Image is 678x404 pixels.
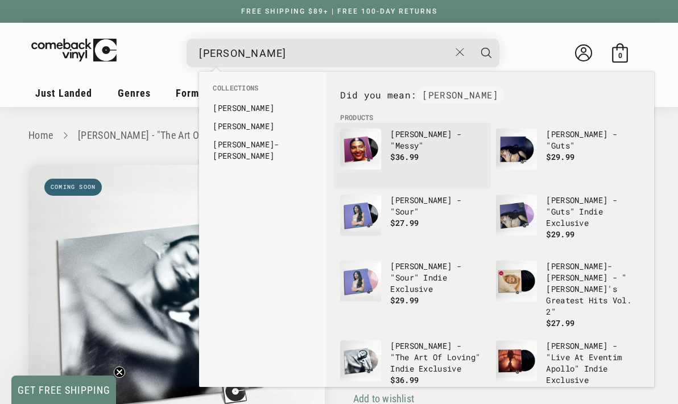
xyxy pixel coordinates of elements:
span: $29.99 [390,295,419,306]
li: products: Olivia Rodrigo - "Guts" Indie Exclusive [490,189,646,255]
span: Formats [176,87,213,99]
p: [PERSON_NAME] - "Sour" Indie Exclusive [390,261,485,295]
li: collections: Olivia Dean [207,117,319,135]
a: Home [28,129,53,141]
span: GET FREE SHIPPING [18,384,110,396]
img: Olivia Rodrigo - "Guts" Indie Exclusive [496,195,537,236]
span: Coming soon [44,179,102,196]
img: Olivia Dean - "Live At Eventim Apollo" Indie Exclusive [496,340,537,381]
li: products: Olivia Dean - "Messy" [334,123,490,189]
div: GET FREE SHIPPINGClose teaser [11,376,116,404]
li: collections: Olivia Newton-John [207,135,319,165]
span: $29.99 [546,151,574,162]
p: [PERSON_NAME] - "Messy" [390,129,485,151]
button: Close teaser [114,366,125,378]
li: products: Olivia Newton-John - "Olivia's Greatest Hits Vol. 2" [490,255,646,335]
button: Close [450,40,471,65]
li: products: Olivia Rodrigo - "Sour" [334,189,490,255]
span: 0 [618,51,622,60]
a: Olivia Rodrigo - "Sour" [PERSON_NAME] - "Sour" $27.99 [340,195,485,249]
a: [PERSON_NAME]-[PERSON_NAME] [213,139,313,162]
p: [PERSON_NAME] - "Live At Eventim Apollo" Indie Exclusive [546,340,640,386]
a: Olivia Dean - "The Art Of Loving" Indie Exclusive [PERSON_NAME] - "The Art Of Loving" Indie Exclu... [340,340,485,395]
img: Olivia Dean - "The Art Of Loving" Indie Exclusive [340,340,381,381]
input: When autocomplete results are available use up and down arrows to review and enter to select [199,42,450,65]
p: Did you mean: [340,86,640,104]
a: Olivia Newton-John - "Olivia's Greatest Hits Vol. 2" [PERSON_NAME]-[PERSON_NAME] - "[PERSON_NAME]... [496,261,640,329]
li: products: Olivia Rodrigo - "Guts" [490,123,646,189]
div: Did you mean [334,83,646,113]
p: [PERSON_NAME] - "Guts" [546,129,640,151]
span: $29.99 [546,229,574,240]
div: Search [187,39,499,67]
li: products: Olivia Dean - "Live At Eventim Apollo" Indie Exclusive [490,335,646,403]
li: Collections [207,83,319,99]
span: Genres [118,87,151,99]
a: FREE SHIPPING $89+ | FREE 100-DAY RETURNS [230,7,449,15]
p: [PERSON_NAME]-[PERSON_NAME] - "[PERSON_NAME]'s Greatest Hits Vol. 2" [546,261,640,318]
img: Olivia Dean - "Messy" [340,129,381,170]
nav: breadcrumbs [28,127,650,144]
p: [PERSON_NAME] - "Guts" Indie Exclusive [546,195,640,229]
a: Olivia Dean - "Live At Eventim Apollo" Indie Exclusive [PERSON_NAME] - "Live At Eventim Apollo" I... [496,340,640,397]
span: $36.99 [390,151,419,162]
img: Olivia Newton-John - "Olivia's Greatest Hits Vol. 2" [496,261,537,302]
span: Just Landed [35,87,92,99]
a: Olivia Dean - "Messy" [PERSON_NAME] - "Messy" $36.99 [340,129,485,183]
a: Olivia Rodrigo - "Guts" Indie Exclusive [PERSON_NAME] - "Guts" Indie Exclusive $29.99 [496,195,640,249]
li: products: Olivia Dean - "The Art Of Loving" Indie Exclusive [334,335,490,401]
a: [PERSON_NAME] - "The Art Of Loving" Indie Exclusive [78,129,303,141]
li: products: Olivia Rodrigo - "Sour" Indie Exclusive [334,255,490,321]
button: Search [472,39,501,67]
img: Olivia Rodrigo - "Guts" [496,129,537,170]
a: Olivia Rodrigo - "Guts" [PERSON_NAME] - "Guts" $29.99 [496,129,640,183]
a: Olivia Rodrigo - "Sour" Indie Exclusive [PERSON_NAME] - "Sour" Indie Exclusive $29.99 [340,261,485,315]
span: $27.99 [546,318,574,328]
a: [PERSON_NAME] [213,121,313,132]
a: [PERSON_NAME] [213,102,313,114]
span: $45.99 [546,386,574,397]
img: Olivia Rodrigo - "Sour" Indie Exclusive [340,261,381,302]
div: Products [326,72,654,387]
li: Products [334,113,646,123]
p: [PERSON_NAME] - "Sour" [390,195,485,217]
li: collections: Olivia Rodrigo [207,99,319,117]
span: $36.99 [390,374,419,385]
span: $27.99 [390,217,419,228]
a: [PERSON_NAME] [416,86,504,104]
img: Olivia Rodrigo - "Sour" [340,195,381,236]
div: Collections [199,72,326,171]
p: [PERSON_NAME] - "The Art Of Loving" Indie Exclusive [390,340,485,374]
